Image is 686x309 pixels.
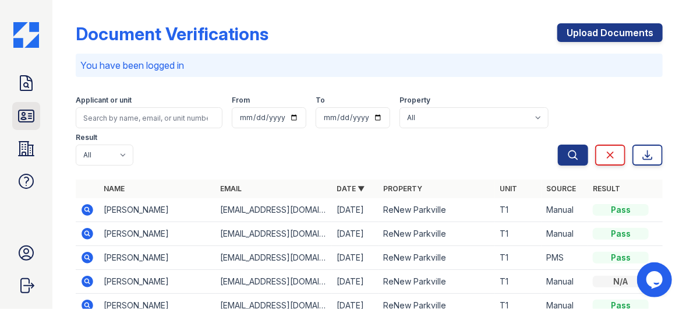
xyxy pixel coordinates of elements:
td: [PERSON_NAME] [99,198,215,222]
div: Document Verifications [76,23,268,44]
td: ReNew Parkville [379,222,495,246]
td: Manual [542,198,588,222]
td: Manual [542,270,588,294]
a: Name [104,184,125,193]
a: Email [220,184,242,193]
label: To [316,96,325,105]
a: Unit [500,184,517,193]
td: [EMAIL_ADDRESS][DOMAIN_NAME] [215,246,332,270]
td: [DATE] [332,270,379,294]
td: ReNew Parkville [379,246,495,270]
iframe: chat widget [637,262,674,297]
div: Pass [593,228,649,240]
td: [PERSON_NAME] [99,270,215,294]
a: Date ▼ [337,184,365,193]
td: T1 [495,198,542,222]
label: Property [399,96,430,105]
td: T1 [495,270,542,294]
td: T1 [495,246,542,270]
input: Search by name, email, or unit number [76,107,222,128]
td: Manual [542,222,588,246]
a: Result [593,184,620,193]
label: Result [76,133,97,142]
div: Pass [593,204,649,216]
p: You have been logged in [80,58,658,72]
label: From [232,96,250,105]
a: Property [383,184,422,193]
td: PMS [542,246,588,270]
a: Source [546,184,576,193]
td: [EMAIL_ADDRESS][DOMAIN_NAME] [215,270,332,294]
div: N/A [593,276,649,287]
td: [EMAIL_ADDRESS][DOMAIN_NAME] [215,198,332,222]
td: [EMAIL_ADDRESS][DOMAIN_NAME] [215,222,332,246]
td: ReNew Parkville [379,270,495,294]
td: [PERSON_NAME] [99,246,215,270]
td: [DATE] [332,222,379,246]
div: Pass [593,252,649,264]
label: Applicant or unit [76,96,132,105]
img: CE_Icon_Blue-c292c112584629df590d857e76928e9f676e5b41ef8f769ba2f05ee15b207248.png [13,22,39,48]
td: [PERSON_NAME] [99,222,215,246]
td: [DATE] [332,198,379,222]
td: ReNew Parkville [379,198,495,222]
td: T1 [495,222,542,246]
a: Upload Documents [557,23,663,42]
td: [DATE] [332,246,379,270]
